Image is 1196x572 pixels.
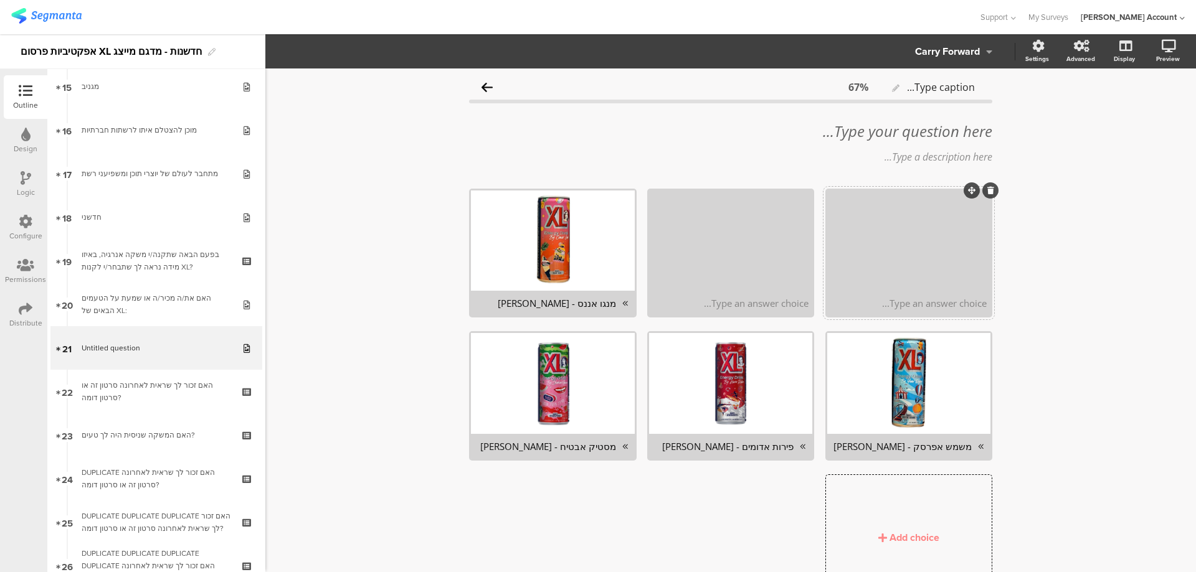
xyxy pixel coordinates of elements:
[5,274,46,285] div: Permissions
[82,429,230,441] div: האם המשקה שניסית היה לך טעים?
[82,124,230,136] div: מוכן להצטלם איתו לרשתות חברתיות
[469,150,992,164] div: Type a description here...
[50,65,262,108] a: 15 מגניב
[62,472,73,485] span: 24
[62,123,72,137] span: 16
[82,211,230,223] div: חדשני
[62,428,73,442] span: 23
[62,298,73,311] span: 20
[1081,11,1177,23] div: [PERSON_NAME] Account
[704,297,809,309] span: Type an answer choice...
[980,11,1008,23] span: Support
[50,457,262,500] a: 24 DUPLICATE האם זכור לך שראית לאחרונה סרטון זה או סרטון דומה?
[469,122,992,141] div: Type your question here...
[1025,54,1049,63] div: Settings
[62,254,72,268] span: 19
[11,8,82,24] img: segmanta logo
[62,210,72,224] span: 18
[1156,54,1180,63] div: Preview
[50,370,262,413] a: 22 האם זכור לך שראית לאחרונה סרטון זה או סרטון דומה?
[63,167,72,181] span: 17
[82,510,230,535] div: DUPLICATE DUPLICATE DUPLICATE האם זכור לך שראית לאחרונה סרטון זה או סרטון דומה?
[907,80,975,94] span: Type caption...
[17,187,35,198] div: Logic
[50,152,262,195] a: 17 מתחבר לעולם של יוצרי תוכן ומשפיעני רשת
[9,230,42,241] div: Configure
[50,283,262,326] a: 20 האם את/ה מכיר/ה או שמעת על הטעמים הבאים של XL:
[50,326,262,370] a: 21 Untitled question
[50,413,262,457] a: 23 האם המשקה שניסית היה לך טעים?
[62,385,73,398] span: 22
[50,195,262,239] a: 18 חדשני
[890,530,939,545] div: Add choice
[9,317,42,329] div: Distribute
[1066,54,1095,63] div: Advanced
[82,292,230,317] div: האם את/ה מכיר/ה או שמעת על הטעמים הבאים של XL:
[62,341,72,355] span: 21
[82,248,230,273] div: בפעם הבאה שתקנה/י משקה אנרגיה, באיזו מידה נראה לך שתבחר/י לקנות XL?
[14,143,37,154] div: Design
[62,515,73,529] span: 25
[62,80,72,93] span: 15
[21,42,202,62] div: אפקטיביות פרסום XL חדשנות - מדגם מייצג
[82,80,230,93] div: מגניב
[82,379,230,404] div: האם זכור לך שראית לאחרונה סרטון זה או סרטון דומה?
[831,440,972,452] div: משמש אפרסק - [PERSON_NAME]
[475,297,615,309] div: מנגו אננס - [PERSON_NAME]
[82,342,140,354] span: Untitled question
[882,297,987,309] span: Type an answer choice...
[1114,54,1135,63] div: Display
[848,80,868,94] div: 67%
[82,167,230,180] div: מתחבר לעולם של יוצרי תוכן ומשפיעני רשת
[82,466,230,491] div: DUPLICATE האם זכור לך שראית לאחרונה סרטון זה או סרטון דומה?
[50,500,262,544] a: 25 DUPLICATE DUPLICATE DUPLICATE האם זכור לך שראית לאחרונה סרטון זה או סרטון דומה?
[915,43,980,60] div: Carry Forward
[50,239,262,283] a: 19 בפעם הבאה שתקנה/י משקה אנרגיה, באיזו מידה נראה לך שתבחר/י לקנות XL?
[13,100,38,111] div: Outline
[475,440,615,452] div: מסטיק אבטיח - [PERSON_NAME]
[653,440,794,452] div: פירות אדומים - [PERSON_NAME]
[50,108,262,152] a: 16 מוכן להצטלם איתו לרשתות חברתיות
